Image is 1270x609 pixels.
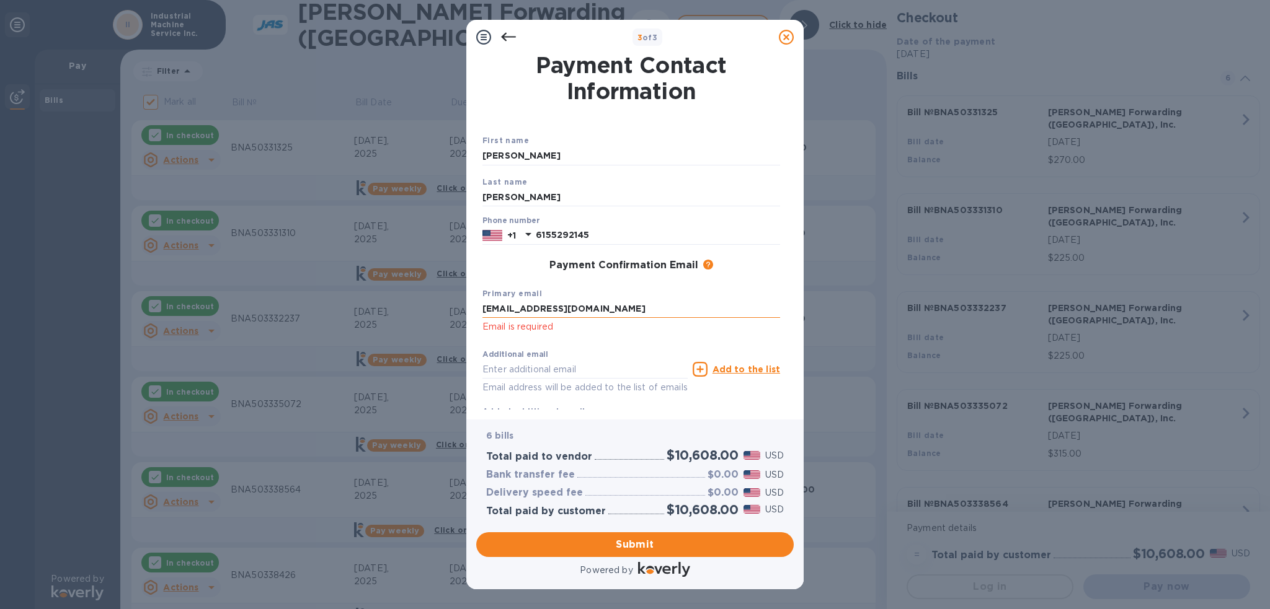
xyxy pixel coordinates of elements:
[708,487,739,499] h3: $0.00
[536,226,780,245] input: Enter your phone number
[482,217,540,225] label: Phone number
[713,364,780,374] u: Add to the list
[482,229,502,242] img: US
[482,289,542,298] b: Primary email
[486,487,583,499] h3: Delivery speed fee
[482,52,780,104] h1: Payment Contact Information
[486,451,592,463] h3: Total paid to vendor
[744,470,760,479] img: USD
[482,351,548,359] label: Additional email
[476,532,794,557] button: Submit
[580,564,633,577] p: Powered by
[482,380,688,395] p: Email address will be added to the list of emails
[744,505,760,514] img: USD
[482,360,688,379] input: Enter additional email
[507,229,516,242] p: +1
[482,147,780,165] input: Enter your first name
[486,537,784,552] span: Submit
[482,406,590,416] b: Added additional emails
[486,469,575,481] h3: Bank transfer fee
[765,449,784,462] p: USD
[549,260,698,271] h3: Payment Confirmation Email
[482,188,780,206] input: Enter your last name
[765,503,784,516] p: USD
[765,468,784,481] p: USD
[486,506,606,517] h3: Total paid by customer
[482,320,780,334] p: Email is required
[744,451,760,460] img: USD
[482,300,780,318] input: Enter your primary name
[667,502,739,517] h2: $10,608.00
[667,447,739,463] h2: $10,608.00
[765,486,784,499] p: USD
[708,469,739,481] h3: $0.00
[482,177,528,186] b: Last name
[744,488,760,497] img: USD
[637,33,642,42] span: 3
[482,136,529,145] b: First name
[637,33,658,42] b: of 3
[486,431,513,440] b: 6 bills
[638,562,690,577] img: Logo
